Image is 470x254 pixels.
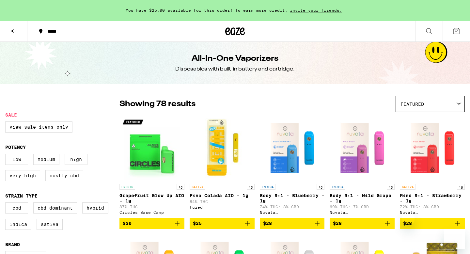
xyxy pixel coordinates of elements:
p: Body 9:1 - Wild Grape - 1g [330,193,395,203]
p: 72% THC: 8% CBD [400,205,465,209]
p: Showing 78 results [119,99,196,110]
div: Nuvata ([GEOGRAPHIC_DATA]) [260,210,325,214]
p: Body 9:1 - Blueberry - 1g [260,193,325,203]
legend: Brand [5,242,20,247]
p: INDICA [330,184,345,190]
p: 1g [317,184,324,190]
label: View Sale Items Only [5,121,72,133]
legend: Strain Type [5,193,38,198]
label: Low [5,154,28,165]
h1: All-In-One Vaporizers [192,53,278,64]
p: 87% THC [119,205,184,209]
p: 1g [247,184,255,190]
span: $30 [123,221,132,226]
legend: Sale [5,112,17,118]
span: $28 [333,221,342,226]
p: Pina Colada AIO - 1g [190,193,255,198]
img: Nuvata (CA) - Mind 9:1 - Strawberry - 1g [400,115,465,181]
span: invite your friends. [288,8,344,12]
label: CBD [5,202,28,214]
p: INDICA [260,184,275,190]
img: Circles Base Camp - Grapefruit Glow Up AIO - 1g [119,115,184,181]
span: $25 [193,221,202,226]
img: Nuvata (CA) - Body 9:1 - Wild Grape - 1g [330,115,395,181]
label: Medium [33,154,59,165]
button: Add to bag [190,218,255,229]
iframe: Close message [402,212,415,225]
iframe: Button to launch messaging window [444,228,465,249]
div: Nuvata ([GEOGRAPHIC_DATA]) [330,210,395,214]
legend: Potency [5,145,26,150]
div: Nuvata ([GEOGRAPHIC_DATA]) [400,210,465,214]
p: 1g [457,184,465,190]
label: High [65,154,87,165]
label: Very High [5,170,40,181]
a: Open page for Mind 9:1 - Strawberry - 1g from Nuvata (CA) [400,115,465,218]
div: Fuzed [190,205,255,209]
label: Mostly CBD [45,170,83,181]
p: 1g [387,184,395,190]
img: Fuzed - Pina Colada AIO - 1g [190,115,255,181]
p: HYBRID [119,184,135,190]
p: SATIVA [400,184,415,190]
p: 1g [177,184,184,190]
span: $28 [263,221,272,226]
button: Add to bag [119,218,184,229]
label: CBD Dominant [33,202,77,214]
a: Open page for Body 9:1 - Blueberry - 1g from Nuvata (CA) [260,115,325,218]
button: Add to bag [330,218,395,229]
label: Hybrid [82,202,108,214]
p: Grapefruit Glow Up AIO - 1g [119,193,184,203]
label: Indica [5,219,31,230]
p: Mind 9:1 - Strawberry - 1g [400,193,465,203]
button: Add to bag [400,218,465,229]
button: Add to bag [260,218,325,229]
a: Open page for Pina Colada AIO - 1g from Fuzed [190,115,255,218]
div: Disposables with built-in battery and cartridge. [175,66,295,73]
span: You have $25.00 available for this order! To earn more credit, [126,8,288,12]
a: Open page for Grapefruit Glow Up AIO - 1g from Circles Base Camp [119,115,184,218]
p: SATIVA [190,184,205,190]
img: Nuvata (CA) - Body 9:1 - Blueberry - 1g [260,115,325,181]
label: Sativa [37,219,63,230]
a: Open page for Body 9:1 - Wild Grape - 1g from Nuvata (CA) [330,115,395,218]
p: 74% THC: 8% CBD [260,205,325,209]
div: Circles Base Camp [119,210,184,214]
p: 84% THC [190,199,255,204]
p: 69% THC: 7% CBD [330,205,395,209]
span: Featured [400,102,424,107]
